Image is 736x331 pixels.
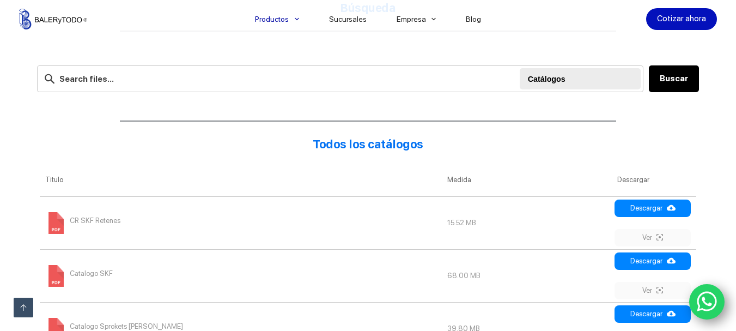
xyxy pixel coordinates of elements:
td: 15.52 MB [442,196,612,249]
a: Ver [615,282,691,299]
a: Catalogo SKF [45,271,113,279]
a: Ir arriba [14,298,33,317]
a: Cotizar ahora [646,8,717,30]
a: Descargar [615,305,691,323]
span: Catalogo SKF [70,265,113,282]
a: Ver [615,229,691,246]
td: 68.00 MB [442,249,612,302]
img: Balerytodo [19,9,87,29]
strong: Todos los catálogos [313,137,423,151]
input: Search files... [37,65,644,92]
a: WhatsApp [689,284,725,320]
a: Descargar [615,200,691,217]
a: Descargar [615,252,691,270]
th: Descargar [612,164,696,196]
a: CR SKF Retenes [45,218,120,226]
th: Titulo [40,164,442,196]
img: search-24.svg [43,72,57,86]
button: Buscar [649,65,699,92]
th: Medida [442,164,612,196]
span: CR SKF Retenes [70,212,120,230]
